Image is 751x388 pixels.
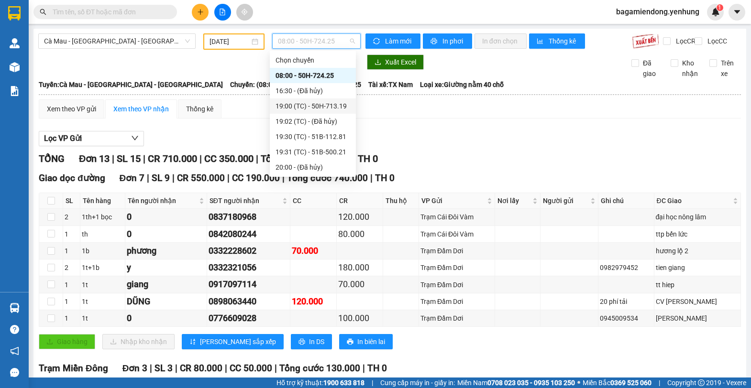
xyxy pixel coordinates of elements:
span: Xuất Excel [385,57,416,67]
span: Đơn 3 [122,363,148,374]
span: Lọc VP Gửi [44,132,82,144]
div: 0332228602 [209,244,289,258]
span: aim [241,9,248,15]
th: CR [337,193,383,209]
td: DŨNG [125,293,207,310]
td: Trạm Đầm Dơi [419,276,495,293]
input: 09/10/2025 [210,36,250,47]
span: Giao dọc đường [39,172,105,183]
span: TH 0 [367,363,387,374]
div: 19:30 (TC) - 51B-112.81 [276,131,350,142]
div: 0776609028 [209,312,289,325]
div: DŨNG [127,295,205,308]
button: downloadXuất Excel [367,54,424,70]
div: 1th+1 bọc [82,212,123,222]
div: 120.000 [338,210,381,224]
td: Trạm Đầm Dơi [419,310,495,327]
button: In đơn chọn [475,33,527,49]
span: [PERSON_NAME] sắp xếp [200,336,276,347]
span: | [143,153,145,164]
span: Tổng cước 740.000 [287,172,368,183]
span: | [227,172,230,183]
button: printerIn phơi [423,33,472,49]
div: 120.000 [292,295,335,308]
strong: 0708 023 035 - 0935 103 250 [487,379,575,387]
div: 1 [65,313,78,323]
span: plus [197,9,204,15]
div: 2 [65,262,78,273]
img: warehouse-icon [10,62,20,72]
span: notification [10,346,19,356]
th: SL [63,193,80,209]
b: Tuyến: Cà Mau - [GEOGRAPHIC_DATA] - [GEOGRAPHIC_DATA] [39,81,223,88]
input: Tìm tên, số ĐT hoặc mã đơn [53,7,166,17]
div: đại học nông lâm [656,212,739,222]
button: caret-down [729,4,745,21]
div: tt hiep [656,280,739,290]
span: Kho nhận [678,58,703,79]
div: 19:31 (TC) - 51B-500.21 [276,147,350,157]
td: 0332228602 [207,243,291,259]
span: In DS [309,336,324,347]
div: 1 [65,280,78,290]
span: ĐC Giao [657,195,731,206]
th: CC [290,193,337,209]
span: | [275,363,277,374]
div: 0332321056 [209,261,289,274]
img: solution-icon [10,86,20,96]
span: Cà Mau - Sài Gòn - Đồng Nai [44,34,190,48]
span: Làm mới [385,36,413,46]
img: icon-new-feature [711,8,720,16]
button: printerIn biên lai [339,334,393,349]
span: TỔNG [39,153,65,164]
span: TH 0 [358,153,378,164]
span: Trên xe [717,58,741,79]
span: Tổng cước 1.060.000 [261,153,351,164]
span: | [256,153,258,164]
div: 1t [82,280,123,290]
span: | [147,172,149,183]
div: 80.000 [338,227,381,241]
button: Lọc VP Gửi [39,131,144,146]
div: 1b [82,246,123,256]
span: Tổng cước 130.000 [279,363,360,374]
td: 0898063440 [207,293,291,310]
span: message [10,368,19,377]
td: Trạm Cái Đôi Vàm [419,226,495,243]
div: Xem theo VP nhận [113,104,169,114]
span: 08:00 - 50H-724.25 [278,34,355,48]
div: 70.000 [292,244,335,258]
div: Chọn chuyến [276,55,350,65]
button: uploadGiao hàng [39,334,95,349]
span: Nơi lấy [497,195,530,206]
td: 0917097114 [207,276,291,293]
div: y [127,261,205,274]
span: | [150,363,152,374]
div: Trạm Đầm Dơi [420,246,493,256]
div: 20 phí tải [600,296,652,307]
td: 0 [125,310,207,327]
span: | [112,153,114,164]
strong: 1900 633 818 [323,379,364,387]
span: | [175,363,177,374]
span: SL 9 [152,172,170,183]
span: bagamiendong.yenhung [608,6,707,18]
img: warehouse-icon [10,303,20,313]
span: download [375,59,381,66]
span: Người gửi [543,195,588,206]
div: Trạm Đầm Dơi [420,313,493,323]
span: printer [298,338,305,346]
div: Trạm Đầm Dơi [420,296,493,307]
span: | [225,363,227,374]
div: 16:30 - (Đã hủy) [276,86,350,96]
div: 0917097114 [209,278,289,291]
div: 1 [65,229,78,239]
span: | [199,153,202,164]
td: Trạm Đầm Dơi [419,259,495,276]
div: 2 [65,212,78,222]
div: th [82,229,123,239]
div: tien giang [656,262,739,273]
div: 0945009534 [600,313,652,323]
span: search [40,9,46,15]
span: CC 350.000 [204,153,254,164]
